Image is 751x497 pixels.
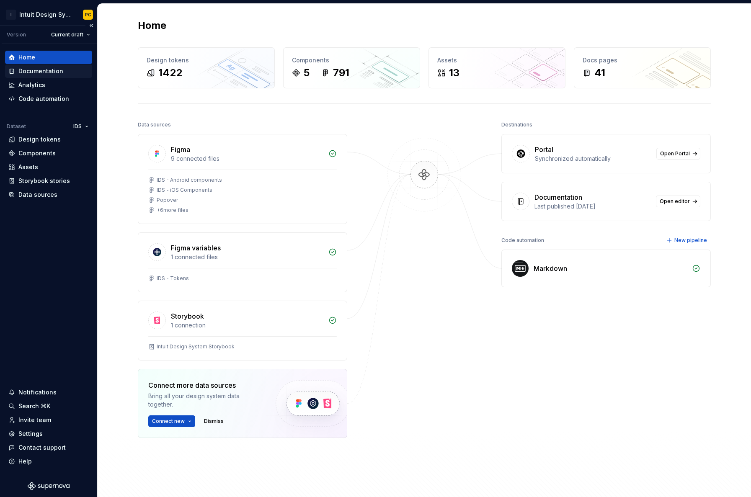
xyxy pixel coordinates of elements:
[5,188,92,201] a: Data sources
[152,418,185,425] span: Connect new
[147,56,266,64] div: Design tokens
[148,380,261,390] div: Connect more data sources
[534,263,567,273] div: Markdown
[138,19,166,32] h2: Home
[5,147,92,160] a: Components
[171,243,221,253] div: Figma variables
[7,31,26,38] div: Version
[158,66,182,80] div: 1422
[18,81,45,89] div: Analytics
[157,187,212,193] div: IDS - iOS Components
[157,207,188,214] div: + 6 more files
[5,174,92,188] a: Storybook stories
[535,144,553,155] div: Portal
[18,149,56,157] div: Components
[304,66,310,80] div: 5
[85,20,97,31] button: Collapse sidebar
[583,56,702,64] div: Docs pages
[148,415,195,427] button: Connect new
[18,135,61,144] div: Design tokens
[157,343,235,350] div: Intuit Design System Storybook
[535,155,651,163] div: Synchronized automatically
[19,10,73,19] div: Intuit Design System
[204,418,224,425] span: Dismiss
[171,311,204,321] div: Storybook
[501,234,544,246] div: Code automation
[18,53,35,62] div: Home
[5,92,92,106] a: Code automation
[200,415,227,427] button: Dismiss
[28,482,70,490] svg: Supernova Logo
[7,123,26,130] div: Dataset
[18,95,69,103] div: Code automation
[574,47,711,88] a: Docs pages41
[18,402,50,410] div: Search ⌘K
[70,121,92,132] button: IDS
[5,413,92,427] a: Invite team
[501,119,532,131] div: Destinations
[18,416,51,424] div: Invite team
[157,177,222,183] div: IDS - Android components
[437,56,557,64] div: Assets
[18,67,63,75] div: Documentation
[138,134,347,224] a: Figma9 connected filesIDS - Android componentsIDS - iOS ComponentsPopover+6more files
[534,192,582,202] div: Documentation
[5,427,92,440] a: Settings
[18,163,38,171] div: Assets
[449,66,459,80] div: 13
[2,5,95,23] button: IIntuit Design SystemPC
[5,399,92,413] button: Search ⌘K
[674,237,707,244] span: New pipeline
[5,64,92,78] a: Documentation
[171,155,323,163] div: 9 connected files
[5,51,92,64] a: Home
[171,321,323,330] div: 1 connection
[18,430,43,438] div: Settings
[534,202,651,211] div: Last published [DATE]
[5,78,92,92] a: Analytics
[428,47,565,88] a: Assets13
[660,150,690,157] span: Open Portal
[171,144,190,155] div: Figma
[283,47,420,88] a: Components5791
[138,232,347,292] a: Figma variables1 connected filesIDS - Tokens
[333,66,349,80] div: 791
[5,455,92,468] button: Help
[47,29,94,41] button: Current draft
[157,197,178,203] div: Popover
[594,66,605,80] div: 41
[18,457,32,466] div: Help
[292,56,411,64] div: Components
[660,198,690,205] span: Open editor
[664,234,711,246] button: New pipeline
[5,160,92,174] a: Assets
[18,177,70,185] div: Storybook stories
[85,11,91,18] div: PC
[73,123,82,130] span: IDS
[656,148,700,160] a: Open Portal
[656,196,700,207] a: Open editor
[138,301,347,361] a: Storybook1 connectionIntuit Design System Storybook
[5,133,92,146] a: Design tokens
[18,191,57,199] div: Data sources
[51,31,83,38] span: Current draft
[5,441,92,454] button: Contact support
[6,10,16,20] div: I
[148,392,261,409] div: Bring all your design system data together.
[18,388,57,397] div: Notifications
[5,386,92,399] button: Notifications
[171,253,323,261] div: 1 connected files
[157,275,189,282] div: IDS - Tokens
[138,119,171,131] div: Data sources
[138,47,275,88] a: Design tokens1422
[18,443,66,452] div: Contact support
